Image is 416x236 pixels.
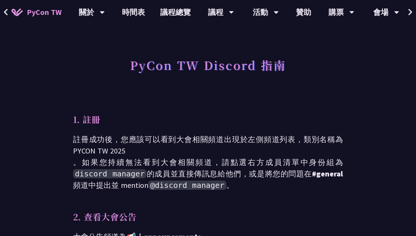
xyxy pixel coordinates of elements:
p: 2. 查看大會公告 [73,210,343,223]
p: 1. 註冊 [73,113,343,126]
h1: PyCon TW Discord 指南 [130,53,286,76]
img: Home icon of PyCon TW 2025 [11,8,23,16]
span: PyCon TW [27,6,62,18]
span: @discord manager [148,181,226,190]
a: PyCon TW [4,3,69,22]
p: 註冊成功後，您應該可以看到大會相關頻道出現於左側頻道列表，類別名稱為 PYCON TW 2025 。如果您持續無法看到大會相關頻道，請點選右方成員清單中身份組為 的成員並直接傳訊息給他們，或是將... [73,134,343,191]
span: discord manager [73,169,146,178]
span: #general [312,169,343,178]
